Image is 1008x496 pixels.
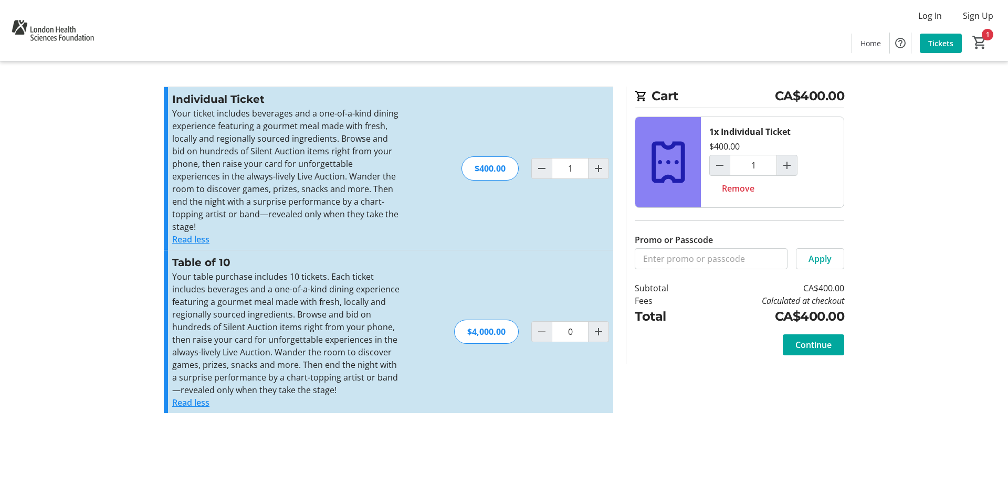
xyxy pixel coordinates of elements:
[461,156,519,181] div: $400.00
[635,234,713,246] label: Promo or Passcode
[920,34,962,53] a: Tickets
[852,34,889,53] a: Home
[808,252,832,265] span: Apply
[532,159,552,178] button: Decrement by one
[635,307,696,326] td: Total
[709,178,767,199] button: Remove
[954,7,1002,24] button: Sign Up
[552,158,589,179] input: Individual Ticket Quantity
[696,294,844,307] td: Calculated at checkout
[172,270,402,396] p: Your table purchase includes 10 tickets. Each ticket includes beverages and a one-of-a-kind dinin...
[777,155,797,175] button: Increment by one
[910,7,950,24] button: Log In
[730,155,777,176] input: Individual Ticket Quantity
[6,4,99,57] img: London Health Sciences Foundation's Logo
[775,87,845,105] span: CA$400.00
[783,334,844,355] button: Continue
[172,107,402,233] p: Your ticket includes beverages and a one-of-a-kind dining experience featuring a gourmet meal mad...
[963,9,993,22] span: Sign Up
[709,125,791,138] div: 1x Individual Ticket
[454,320,519,344] div: $4,000.00
[890,33,911,54] button: Help
[860,38,881,49] span: Home
[722,182,754,195] span: Remove
[552,321,589,342] input: Table of 10 Quantity
[172,396,209,409] button: Read less
[635,248,787,269] input: Enter promo or passcode
[172,91,402,107] h3: Individual Ticket
[696,282,844,294] td: CA$400.00
[709,140,740,153] div: $400.00
[928,38,953,49] span: Tickets
[589,159,608,178] button: Increment by one
[635,294,696,307] td: Fees
[172,233,209,246] button: Read less
[796,248,844,269] button: Apply
[710,155,730,175] button: Decrement by one
[970,33,989,52] button: Cart
[589,322,608,342] button: Increment by one
[918,9,942,22] span: Log In
[635,87,844,108] h2: Cart
[172,255,402,270] h3: Table of 10
[795,339,832,351] span: Continue
[635,282,696,294] td: Subtotal
[696,307,844,326] td: CA$400.00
